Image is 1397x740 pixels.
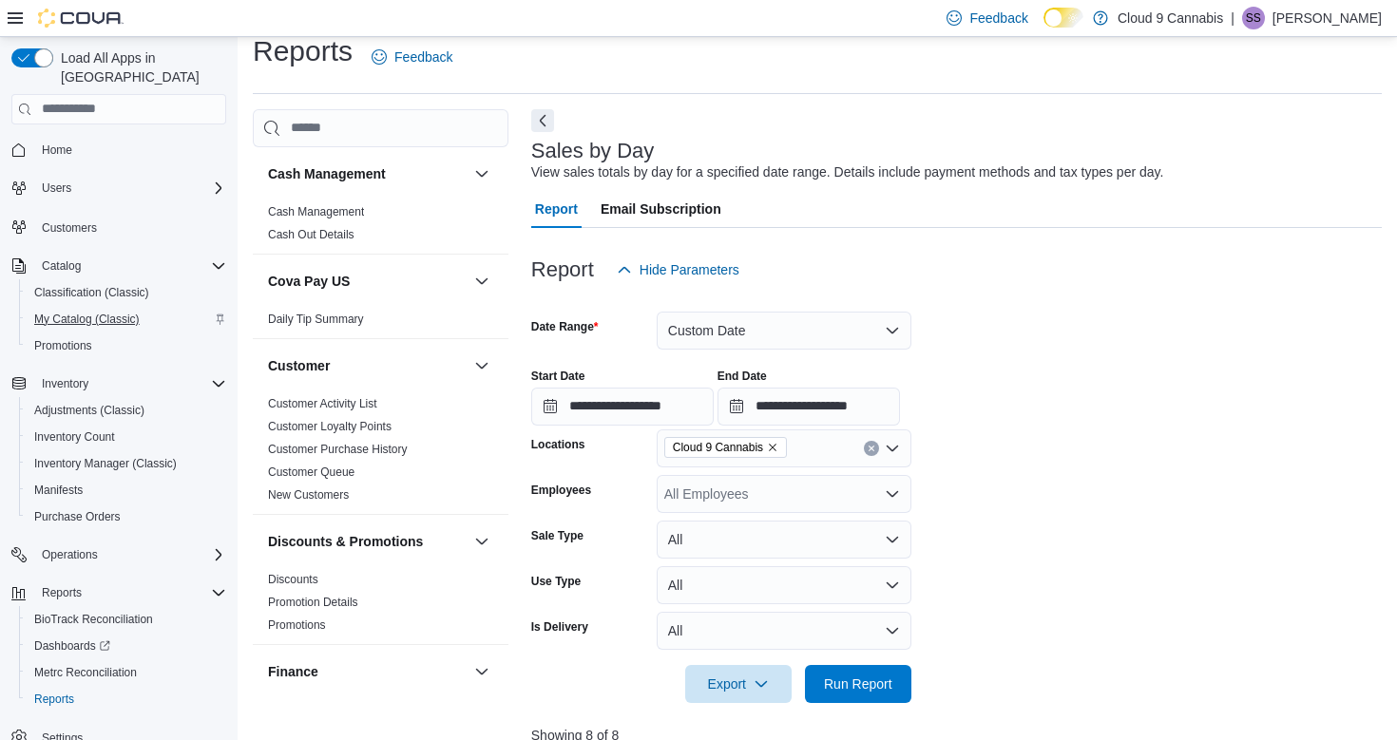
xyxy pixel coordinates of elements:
[470,270,493,293] button: Cova Pay US
[531,388,714,426] input: Press the down key to open a popover containing a calendar.
[885,486,900,502] button: Open list of options
[657,566,911,604] button: All
[4,213,234,240] button: Customers
[27,608,226,631] span: BioTrack Reconciliation
[531,619,588,635] label: Is Delivery
[531,574,581,589] label: Use Type
[27,452,226,475] span: Inventory Manager (Classic)
[34,581,226,604] span: Reports
[609,251,747,289] button: Hide Parameters
[34,217,105,239] a: Customers
[42,180,71,196] span: Users
[1043,28,1044,28] span: Dark Mode
[268,228,354,241] a: Cash Out Details
[34,665,137,680] span: Metrc Reconciliation
[27,635,226,657] span: Dashboards
[657,312,911,350] button: Custom Date
[27,308,226,331] span: My Catalog (Classic)
[27,661,144,684] a: Metrc Reconciliation
[34,612,153,627] span: BioTrack Reconciliation
[268,488,349,502] a: New Customers
[53,48,226,86] span: Load All Apps in [GEOGRAPHIC_DATA]
[34,312,140,327] span: My Catalog (Classic)
[27,635,118,657] a: Dashboards
[34,429,115,445] span: Inventory Count
[531,319,599,334] label: Date Range
[253,32,353,70] h1: Reports
[1242,7,1265,29] div: Sarbjot Singh
[531,369,585,384] label: Start Date
[4,175,234,201] button: Users
[34,177,79,199] button: Users
[697,665,780,703] span: Export
[1273,7,1382,29] p: [PERSON_NAME]
[27,688,226,711] span: Reports
[268,164,467,183] button: Cash Management
[34,285,149,300] span: Classification (Classic)
[268,532,467,551] button: Discounts & Promotions
[268,618,326,632] a: Promotions
[27,608,161,631] a: BioTrack Reconciliation
[4,579,234,606] button: Reports
[27,399,226,422] span: Adjustments (Classic)
[470,660,493,683] button: Finance
[27,281,157,304] a: Classification (Classic)
[268,272,467,291] button: Cova Pay US
[19,686,234,712] button: Reports
[42,142,72,158] span: Home
[531,528,584,543] label: Sale Type
[34,138,226,161] span: Home
[268,532,423,551] h3: Discounts & Promotions
[470,354,493,377] button: Customer
[27,479,90,502] a: Manifests
[805,665,911,703] button: Run Report
[27,399,152,422] a: Adjustments (Classic)
[4,541,234,568] button: Operations
[531,483,591,498] label: Employees
[364,38,460,76] a: Feedback
[34,638,110,654] span: Dashboards
[34,338,92,353] span: Promotions
[718,388,900,426] input: Press the down key to open a popover containing a calendar.
[19,397,234,424] button: Adjustments (Classic)
[34,372,96,395] button: Inventory
[531,162,1164,182] div: View sales totals by day for a specified date range. Details include payment methods and tax type...
[268,465,354,479] a: Customer Queue
[535,190,578,228] span: Report
[767,442,778,453] button: Remove Cloud 9 Cannabis from selection in this group
[34,255,88,277] button: Catalog
[34,543,226,566] span: Operations
[657,521,911,559] button: All
[34,403,144,418] span: Adjustments (Classic)
[42,220,97,236] span: Customers
[27,426,226,448] span: Inventory Count
[27,452,184,475] a: Inventory Manager (Classic)
[268,272,350,291] h3: Cova Pay US
[885,441,900,456] button: Open list of options
[19,450,234,477] button: Inventory Manager (Classic)
[27,334,100,357] a: Promotions
[19,306,234,332] button: My Catalog (Classic)
[824,674,892,693] span: Run Report
[601,190,721,228] span: Email Subscription
[268,164,386,183] h3: Cash Management
[268,596,358,609] a: Promotion Details
[34,456,177,471] span: Inventory Manager (Classic)
[1043,8,1083,28] input: Dark Mode
[34,215,226,238] span: Customers
[470,530,493,553] button: Discounts & Promotions
[673,438,763,457] span: Cloud 9 Cannabis
[34,543,105,566] button: Operations
[268,662,318,681] h3: Finance
[42,376,88,391] span: Inventory
[470,162,493,185] button: Cash Management
[19,332,234,359] button: Promotions
[268,443,408,456] a: Customer Purchase History
[531,109,554,132] button: Next
[1231,7,1234,29] p: |
[268,420,392,433] a: Customer Loyalty Points
[34,581,89,604] button: Reports
[27,505,226,528] span: Purchase Orders
[19,633,234,659] a: Dashboards
[253,308,508,338] div: Cova Pay US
